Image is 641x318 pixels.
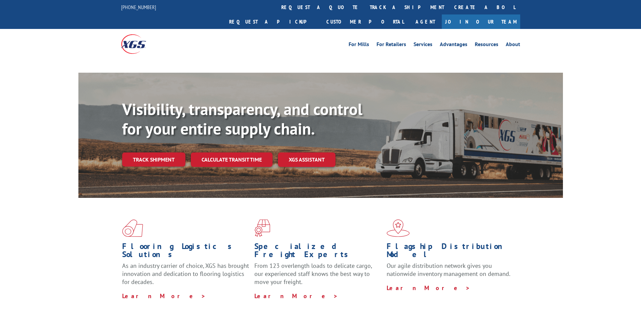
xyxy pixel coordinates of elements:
a: For Retailers [377,42,406,49]
a: Track shipment [122,152,185,167]
a: Agent [409,14,442,29]
b: Visibility, transparency, and control for your entire supply chain. [122,99,362,139]
img: xgs-icon-total-supply-chain-intelligence-red [122,219,143,237]
a: About [506,42,520,49]
h1: Flooring Logistics Solutions [122,242,249,262]
span: Our agile distribution network gives you nationwide inventory management on demand. [387,262,510,278]
img: xgs-icon-flagship-distribution-model-red [387,219,410,237]
a: Resources [475,42,498,49]
a: Calculate transit time [191,152,273,167]
a: Customer Portal [321,14,409,29]
a: XGS ASSISTANT [278,152,335,167]
span: As an industry carrier of choice, XGS has brought innovation and dedication to flooring logistics... [122,262,249,286]
a: Services [414,42,432,49]
a: For Mills [349,42,369,49]
a: Learn More > [387,284,470,292]
a: Learn More > [254,292,338,300]
a: [PHONE_NUMBER] [121,4,156,10]
a: Learn More > [122,292,206,300]
a: Advantages [440,42,467,49]
img: xgs-icon-focused-on-flooring-red [254,219,270,237]
p: From 123 overlength loads to delicate cargo, our experienced staff knows the best way to move you... [254,262,382,292]
h1: Specialized Freight Experts [254,242,382,262]
h1: Flagship Distribution Model [387,242,514,262]
a: Request a pickup [224,14,321,29]
a: Join Our Team [442,14,520,29]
